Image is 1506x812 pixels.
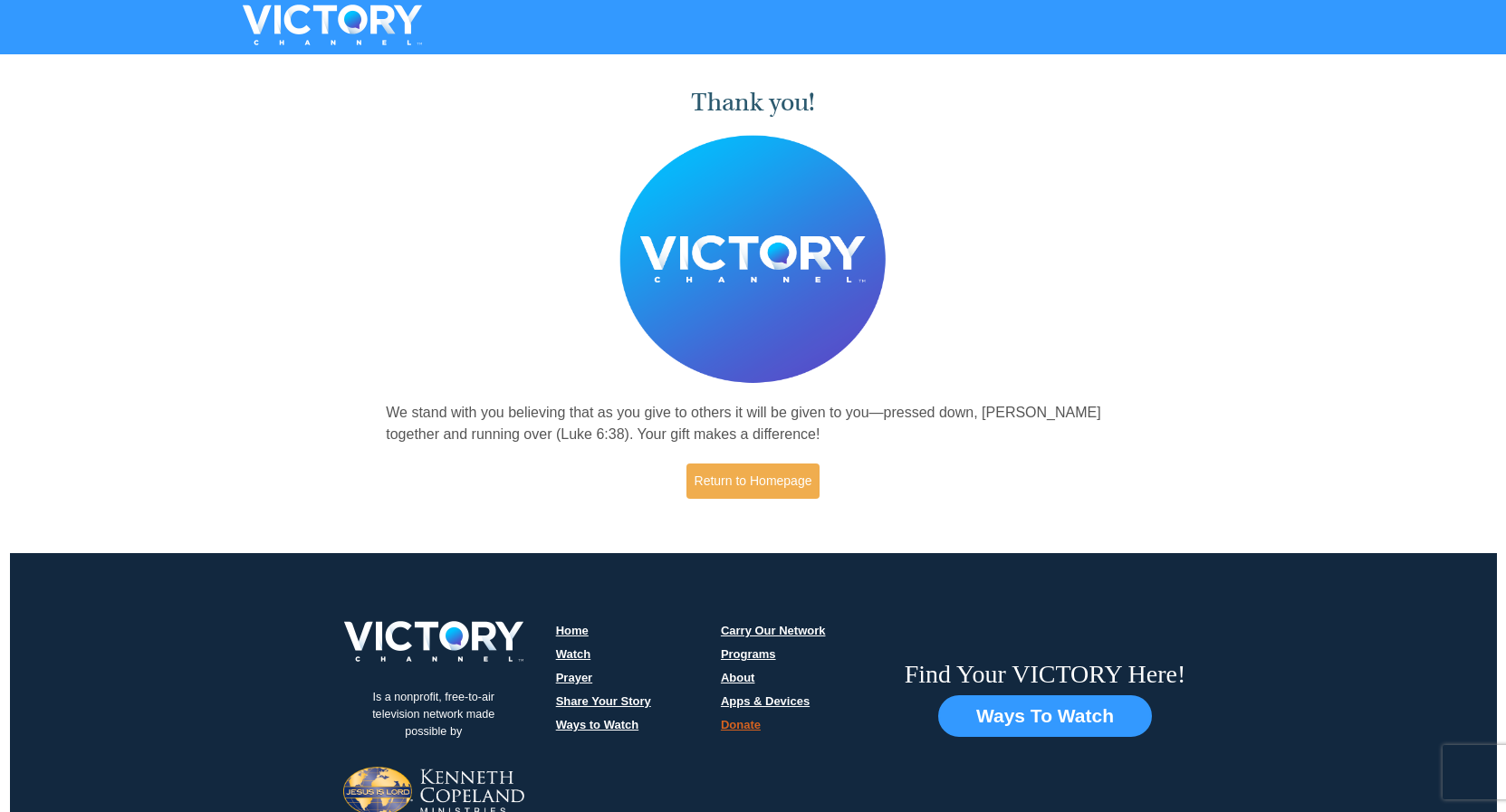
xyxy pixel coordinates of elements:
[219,5,446,45] img: VICTORYTHON - VICTORY Channel
[721,624,826,637] a: Carry Our Network
[386,402,1120,445] p: We stand with you believing that as you give to others it will be given to you—pressed down, [PER...
[321,621,547,662] img: victory-logo.png
[619,135,887,384] img: Believer's Voice of Victory Network
[556,694,651,708] a: Share Your Story
[721,718,761,731] a: Donate
[721,694,810,708] a: Apps & Devices
[386,88,1120,118] h1: Thank you!
[905,659,1186,690] h6: Find Your VICTORY Here!
[556,624,589,637] a: Home
[556,718,639,731] a: Ways to Watch
[686,463,820,499] a: Return to Homepage
[721,647,776,661] a: Programs
[556,647,591,661] a: Watch
[721,671,755,684] a: About
[938,695,1152,737] button: Ways To Watch
[556,671,592,684] a: Prayer
[343,675,524,754] p: Is a nonprofit, free-to-air television network made possible by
